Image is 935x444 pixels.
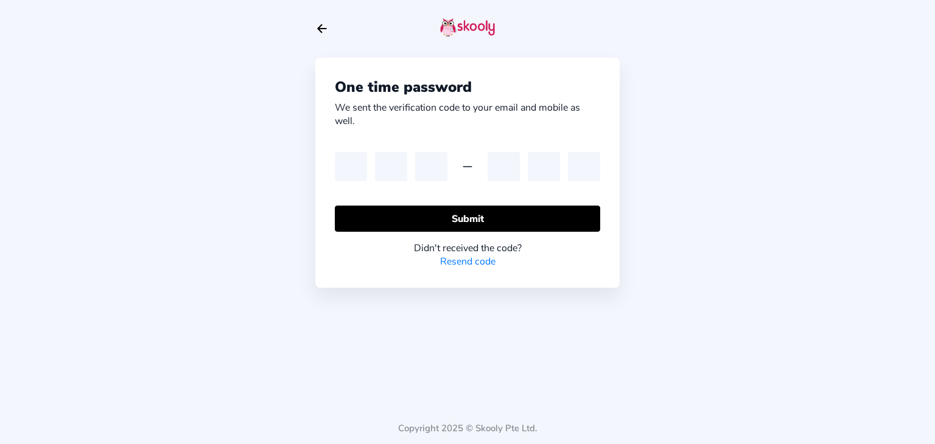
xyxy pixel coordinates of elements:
[335,206,600,232] button: Submit
[335,241,600,255] div: Didn't received the code?
[440,18,495,37] img: skooly-logo.png
[315,22,329,35] button: arrow back outline
[335,101,600,128] div: We sent the verification code to your email and mobile as well.
[335,77,600,97] div: One time password
[460,159,475,174] ion-icon: remove outline
[440,255,496,268] a: Resend code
